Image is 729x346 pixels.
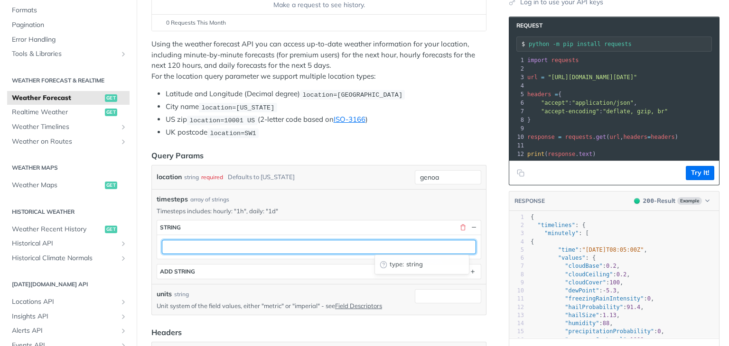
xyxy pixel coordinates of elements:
[157,207,481,215] p: Timesteps includes: hourly: "1h", daily: "1d"
[531,320,613,327] span: : ,
[531,246,647,253] span: : ,
[12,93,103,103] span: Weather Forecast
[12,181,103,190] span: Weather Maps
[105,109,117,116] span: get
[596,134,607,140] span: get
[151,327,182,338] div: Headers
[7,18,130,32] a: Pagination
[629,196,714,206] button: 200200-ResultExample
[551,57,579,64] span: requests
[458,223,467,232] button: Delete
[565,271,613,278] span: "cloudCeiling"
[7,3,130,18] a: Formats
[531,222,586,228] span: : {
[509,246,524,254] div: 5
[531,230,589,237] span: : [
[335,302,382,310] a: Field Descriptors
[565,279,606,286] span: "cloudCover"
[527,100,637,106] span: : ,
[166,101,486,112] li: City name
[609,134,620,140] span: url
[514,166,527,180] button: Copy to clipboard
[572,100,634,106] span: "application/json"
[558,255,586,261] span: "values"
[7,33,130,47] a: Error Handling
[160,268,195,275] div: ADD string
[120,255,127,262] button: Show subpages for Historical Climate Normals
[643,197,654,204] span: 200
[12,122,117,132] span: Weather Timelines
[512,22,542,29] span: Request
[105,226,117,233] span: get
[527,57,548,64] span: import
[469,223,478,232] button: Hide
[7,178,130,192] a: Weather Mapsget
[609,279,620,286] span: 100
[509,336,524,344] div: 16
[120,50,127,58] button: Show subpages for Tools & Libraries
[527,74,538,81] span: url
[509,56,525,64] div: 1
[529,41,711,47] input: Request instructions
[509,238,524,246] div: 4
[509,133,525,141] div: 10
[7,222,130,237] a: Weather Recent Historyget
[565,263,602,269] span: "cloudBase"
[151,39,486,82] p: Using the weather forecast API you can access up-to-date weather information for your location, i...
[12,312,117,321] span: Insights API
[527,91,551,98] span: headers
[514,196,545,206] button: RESPONSE
[531,328,664,335] span: : ,
[527,134,678,140] span: . ( , )
[157,264,481,279] button: ADD string
[509,311,524,319] div: 13
[548,74,637,81] span: "[URL][DOMAIN_NAME][DATE]"
[210,129,256,137] span: location=SW1
[7,105,130,119] a: Realtime Weatherget
[12,297,117,307] span: Locations API
[548,151,575,157] span: response
[7,251,130,265] a: Historical Climate NormalsShow subpages for Historical Climate Normals
[606,287,617,294] span: 5.3
[201,170,223,184] div: required
[531,287,620,294] span: : ,
[12,137,117,146] span: Weather on Routes
[651,134,675,140] span: headers
[527,108,668,115] span: :
[509,64,525,73] div: 2
[509,262,524,270] div: 7
[509,229,524,237] div: 3
[509,82,525,90] div: 4
[120,298,127,306] button: Show subpages for Locations API
[509,116,525,124] div: 8
[527,91,561,98] span: {
[686,166,714,180] button: Try It!
[509,303,524,311] div: 12
[541,108,599,115] span: "accept-encoding"
[531,337,647,343] span: : ,
[120,313,127,320] button: Show subpages for Insights API
[120,240,127,247] button: Show subpages for Historical API
[7,47,130,61] a: Tools & LibrariesShow subpages for Tools & Libraries
[7,76,130,85] h2: Weather Forecast & realtime
[531,304,644,310] span: : ,
[531,255,596,261] span: : {
[12,20,127,30] span: Pagination
[527,117,531,123] span: }
[657,328,661,335] span: 0
[541,100,569,106] span: "accept"
[166,114,486,125] li: US zip (2-letter code based on )
[527,151,544,157] span: print
[7,164,130,172] h2: Weather Maps
[623,134,647,140] span: headers
[7,280,130,289] h2: [DATE][DOMAIN_NAME] API
[12,35,127,45] span: Error Handling
[565,287,599,294] span: "dewPoint"
[12,225,103,234] span: Weather Recent History
[151,150,204,161] div: Query Params
[634,198,640,204] span: 200
[582,246,644,253] span: "[DATE]T08:05:00Z"
[626,304,640,310] span: 91.4
[509,254,524,262] div: 6
[630,337,644,343] span: 1009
